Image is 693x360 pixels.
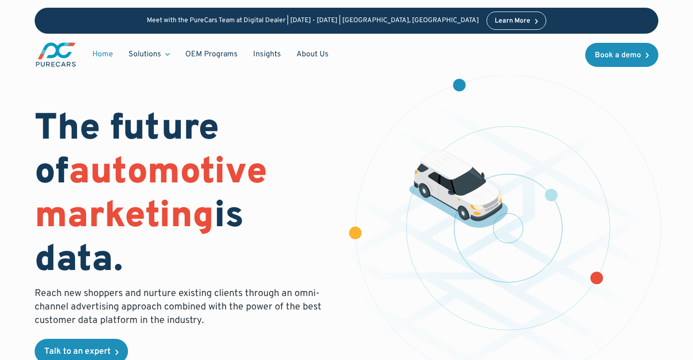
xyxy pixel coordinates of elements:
p: Reach new shoppers and nurture existing clients through an omni-channel advertising approach comb... [35,287,327,327]
div: Learn More [495,18,530,25]
h1: The future of is data. [35,108,335,283]
a: OEM Programs [178,45,245,64]
img: purecars logo [35,41,77,68]
img: illustration of a vehicle [409,150,508,228]
p: Meet with the PureCars Team at Digital Dealer | [DATE] - [DATE] | [GEOGRAPHIC_DATA], [GEOGRAPHIC_... [147,17,479,25]
div: Solutions [128,49,161,60]
a: About Us [289,45,336,64]
div: Talk to an expert [44,347,111,356]
a: Learn More [487,12,546,30]
div: Book a demo [595,51,641,59]
a: Insights [245,45,289,64]
a: Book a demo [585,43,658,67]
a: Home [85,45,121,64]
span: automotive marketing [35,150,267,240]
div: Solutions [121,45,178,64]
a: main [35,41,77,68]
